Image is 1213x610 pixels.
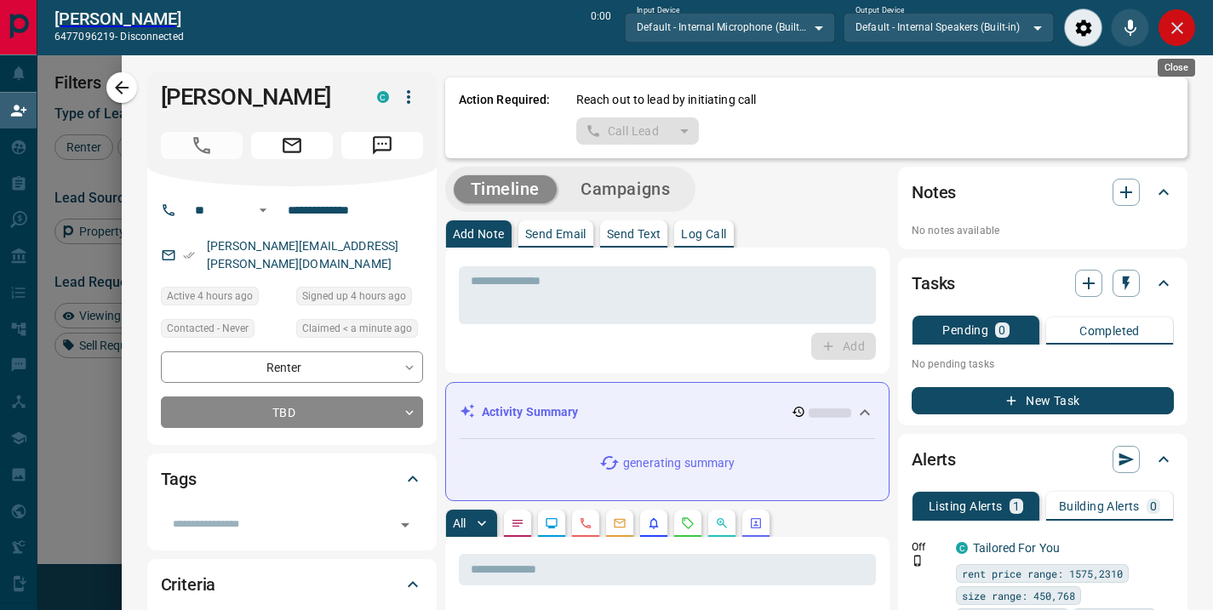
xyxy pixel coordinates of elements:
h1: [PERSON_NAME] [161,83,352,111]
p: 1 [1013,500,1020,512]
div: condos.ca [377,91,389,103]
p: 0 [998,324,1005,336]
a: Tailored For You [973,541,1060,555]
p: Listing Alerts [929,500,1003,512]
svg: Opportunities [715,516,729,530]
h2: Tasks [912,270,955,297]
svg: Listing Alerts [647,516,661,530]
span: Call [161,132,243,159]
p: No pending tasks [912,351,1174,377]
p: Building Alerts [1059,500,1140,512]
p: Pending [942,324,988,336]
h2: Tags [161,465,197,493]
div: condos.ca [956,542,968,554]
span: Signed up 4 hours ago [302,288,406,305]
p: No notes available [912,223,1174,238]
button: Timeline [454,175,558,203]
svg: Notes [511,516,524,530]
a: [PERSON_NAME][EMAIL_ADDRESS][PERSON_NAME][DOMAIN_NAME] [207,239,399,271]
h2: [PERSON_NAME] [54,9,184,29]
div: Audio Settings [1064,9,1102,47]
h2: Alerts [912,446,956,473]
div: Notes [912,172,1174,213]
span: disconnected [120,31,183,43]
p: 6477096219 - [54,29,184,44]
p: Reach out to lead by initiating call [576,91,757,109]
p: All [453,517,466,529]
div: Criteria [161,564,423,605]
p: generating summary [623,454,735,472]
p: 0:00 [591,9,611,47]
div: Mon Oct 13 2025 [161,287,288,311]
p: Add Note [453,228,505,240]
div: Activity Summary [460,396,876,428]
svg: Agent Actions [749,516,763,530]
div: Default - Internal Microphone (Built-in) [625,13,835,42]
span: Contacted - Never [167,320,249,337]
p: Completed [1079,325,1140,337]
span: Email [251,132,333,159]
label: Output Device [855,5,904,16]
button: Open [393,513,417,537]
p: 0 [1150,500,1157,512]
div: TBD [161,396,423,428]
svg: Email Verified [183,249,195,261]
div: Mon Oct 13 2025 [296,319,423,343]
div: Tasks [912,263,1174,304]
p: Send Email [525,228,586,240]
p: Send Text [607,228,661,240]
div: split button [576,117,700,145]
p: Off [912,539,946,555]
label: Input Device [637,5,680,16]
span: Claimed < a minute ago [302,320,412,337]
span: Active 4 hours ago [167,288,253,305]
svg: Lead Browsing Activity [545,516,558,530]
span: size range: 450,768 [962,587,1075,604]
svg: Calls [579,516,592,530]
p: Action Required: [459,91,551,145]
span: rent price range: 1575,2310 [962,565,1123,582]
button: Campaigns [564,175,687,203]
button: New Task [912,387,1174,414]
svg: Push Notification Only [912,555,924,567]
div: Mon Oct 13 2025 [296,287,423,311]
div: Close [1158,9,1196,47]
div: Mute [1111,9,1149,47]
div: Tags [161,459,423,499]
button: Open [253,200,273,220]
div: Renter [161,351,423,383]
svg: Requests [681,516,695,530]
h2: Notes [912,179,956,206]
span: Message [341,132,423,159]
div: Close [1158,59,1195,77]
div: Alerts [912,439,1174,480]
p: Activity Summary [482,403,579,421]
h2: Criteria [161,571,216,598]
div: Default - Internal Speakers (Built-in) [844,13,1054,42]
p: Log Call [681,228,726,240]
svg: Emails [613,516,627,530]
